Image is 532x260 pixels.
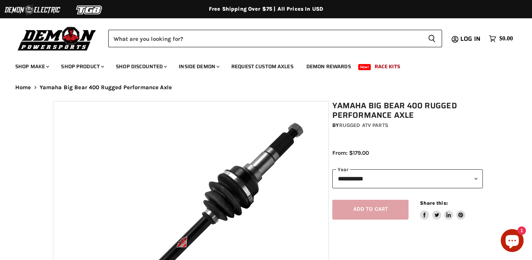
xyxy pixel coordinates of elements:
[358,64,371,70] span: New!
[108,30,422,47] input: Search
[332,121,483,130] div: by
[485,33,517,44] a: $0.00
[457,35,485,42] a: Log in
[332,169,483,188] select: year
[301,59,357,74] a: Demon Rewards
[460,34,481,43] span: Log in
[226,59,299,74] a: Request Custom Axles
[369,59,406,74] a: Race Kits
[61,3,118,17] img: TGB Logo 2
[420,200,465,220] aside: Share this:
[332,149,369,156] span: From: $179.00
[332,101,483,120] h1: Yamaha Big Bear 400 Rugged Performance Axle
[110,59,171,74] a: Shop Discounted
[40,84,172,91] span: Yamaha Big Bear 400 Rugged Performance Axle
[15,84,31,91] a: Home
[420,200,447,206] span: Share this:
[498,229,526,254] inbox-online-store-chat: Shopify online store chat
[4,3,61,17] img: Demon Electric Logo 2
[55,59,109,74] a: Shop Product
[499,35,513,42] span: $0.00
[15,25,99,52] img: Demon Powersports
[173,59,224,74] a: Inside Demon
[10,59,54,74] a: Shop Make
[339,122,388,128] a: Rugged ATV Parts
[422,30,442,47] button: Search
[10,56,511,74] ul: Main menu
[108,30,442,47] form: Product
